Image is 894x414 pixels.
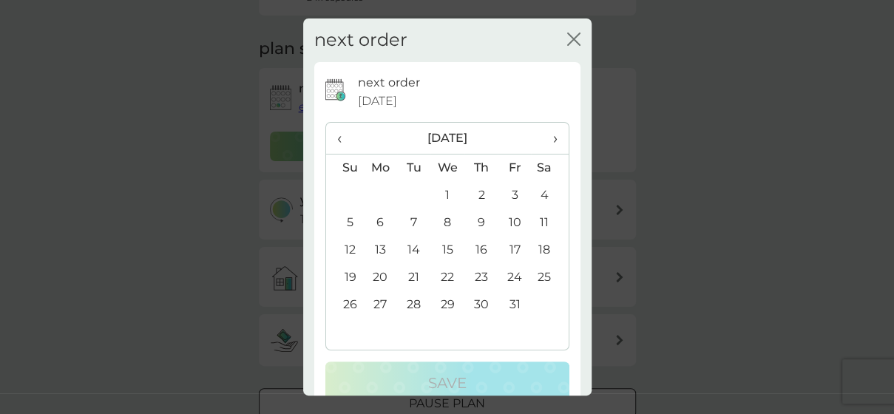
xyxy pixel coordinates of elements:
[464,291,498,319] td: 30
[358,92,397,111] span: [DATE]
[498,237,531,264] td: 17
[326,154,364,182] th: Su
[531,264,568,291] td: 25
[498,154,531,182] th: Fr
[430,209,464,237] td: 8
[498,291,531,319] td: 31
[531,154,568,182] th: Sa
[364,123,532,155] th: [DATE]
[337,123,353,154] span: ‹
[397,154,430,182] th: Tu
[326,237,364,264] td: 12
[364,264,398,291] td: 20
[430,182,464,209] td: 1
[326,209,364,237] td: 5
[498,209,531,237] td: 10
[567,33,580,48] button: close
[428,371,467,395] p: Save
[364,209,398,237] td: 6
[397,264,430,291] td: 21
[464,209,498,237] td: 9
[397,237,430,264] td: 14
[397,209,430,237] td: 7
[464,237,498,264] td: 16
[364,291,398,319] td: 27
[364,237,398,264] td: 13
[464,264,498,291] td: 23
[397,291,430,319] td: 28
[531,209,568,237] td: 11
[498,182,531,209] td: 3
[325,362,569,404] button: Save
[430,264,464,291] td: 22
[542,123,557,154] span: ›
[358,73,420,92] p: next order
[498,264,531,291] td: 24
[326,264,364,291] td: 19
[430,291,464,319] td: 29
[430,154,464,182] th: We
[326,291,364,319] td: 26
[464,182,498,209] td: 2
[531,182,568,209] td: 4
[430,237,464,264] td: 15
[314,30,407,51] h2: next order
[364,154,398,182] th: Mo
[531,237,568,264] td: 18
[464,154,498,182] th: Th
